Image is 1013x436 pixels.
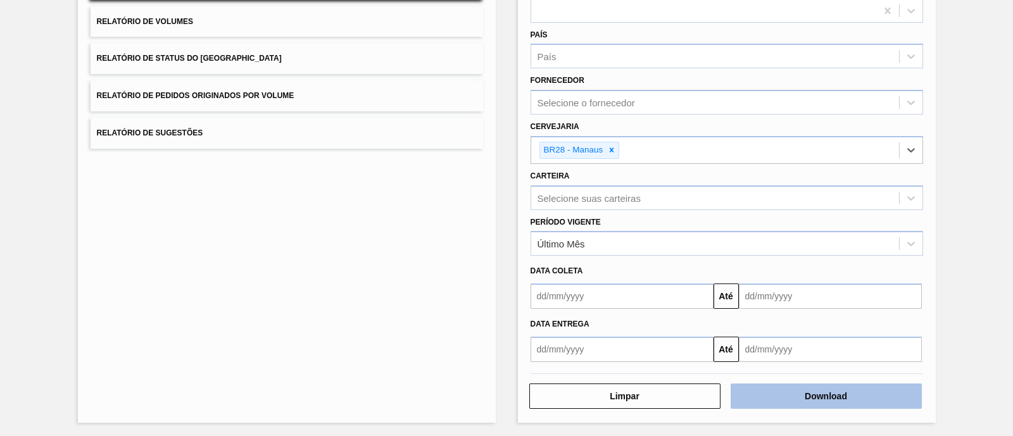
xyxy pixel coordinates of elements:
label: Período Vigente [531,218,601,227]
span: Relatório de Volumes [97,17,193,26]
label: Carteira [531,171,570,180]
div: País [538,51,557,62]
button: Relatório de Pedidos Originados por Volume [91,80,483,111]
input: dd/mm/yyyy [531,283,714,309]
button: Até [714,337,739,362]
div: BR28 - Manaus [540,142,605,158]
button: Até [714,283,739,309]
button: Relatório de Status do [GEOGRAPHIC_DATA] [91,43,483,74]
span: Relatório de Pedidos Originados por Volume [97,91,294,100]
label: Cervejaria [531,122,579,131]
input: dd/mm/yyyy [531,337,714,362]
button: Limpar [529,383,720,409]
label: País [531,30,548,39]
button: Relatório de Volumes [91,6,483,37]
span: Data Entrega [531,320,589,328]
button: Download [731,383,922,409]
div: Último Mês [538,239,585,249]
input: dd/mm/yyyy [739,337,922,362]
div: Selecione suas carteiras [538,192,641,203]
input: dd/mm/yyyy [739,283,922,309]
span: Relatório de Sugestões [97,128,203,137]
label: Fornecedor [531,76,584,85]
span: Data coleta [531,266,583,275]
div: Selecione o fornecedor [538,97,635,108]
span: Relatório de Status do [GEOGRAPHIC_DATA] [97,54,282,63]
button: Relatório de Sugestões [91,118,483,149]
